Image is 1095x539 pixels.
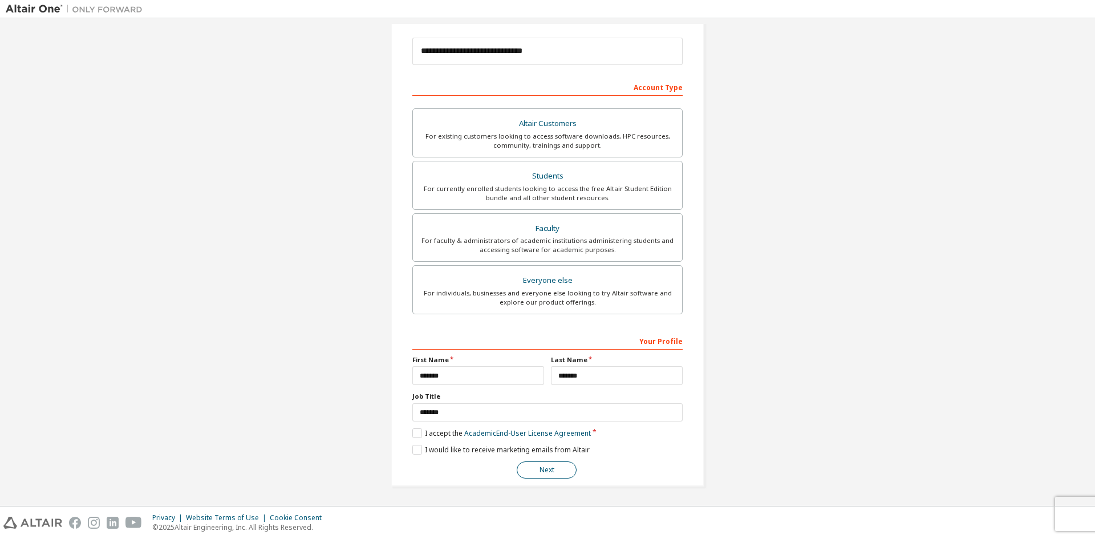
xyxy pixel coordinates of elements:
[412,78,683,96] div: Account Type
[412,331,683,350] div: Your Profile
[186,513,270,522] div: Website Terms of Use
[412,355,544,364] label: First Name
[412,445,590,455] label: I would like to receive marketing emails from Altair
[107,517,119,529] img: linkedin.svg
[88,517,100,529] img: instagram.svg
[152,513,186,522] div: Privacy
[420,221,675,237] div: Faculty
[420,184,675,202] div: For currently enrolled students looking to access the free Altair Student Edition bundle and all ...
[464,428,591,438] a: Academic End-User License Agreement
[420,236,675,254] div: For faculty & administrators of academic institutions administering students and accessing softwa...
[420,289,675,307] div: For individuals, businesses and everyone else looking to try Altair software and explore our prod...
[420,116,675,132] div: Altair Customers
[270,513,328,522] div: Cookie Consent
[551,355,683,364] label: Last Name
[420,132,675,150] div: For existing customers looking to access software downloads, HPC resources, community, trainings ...
[420,273,675,289] div: Everyone else
[152,522,328,532] p: © 2025 Altair Engineering, Inc. All Rights Reserved.
[125,517,142,529] img: youtube.svg
[6,3,148,15] img: Altair One
[69,517,81,529] img: facebook.svg
[517,461,577,479] button: Next
[412,392,683,401] label: Job Title
[3,517,62,529] img: altair_logo.svg
[420,168,675,184] div: Students
[412,428,591,438] label: I accept the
